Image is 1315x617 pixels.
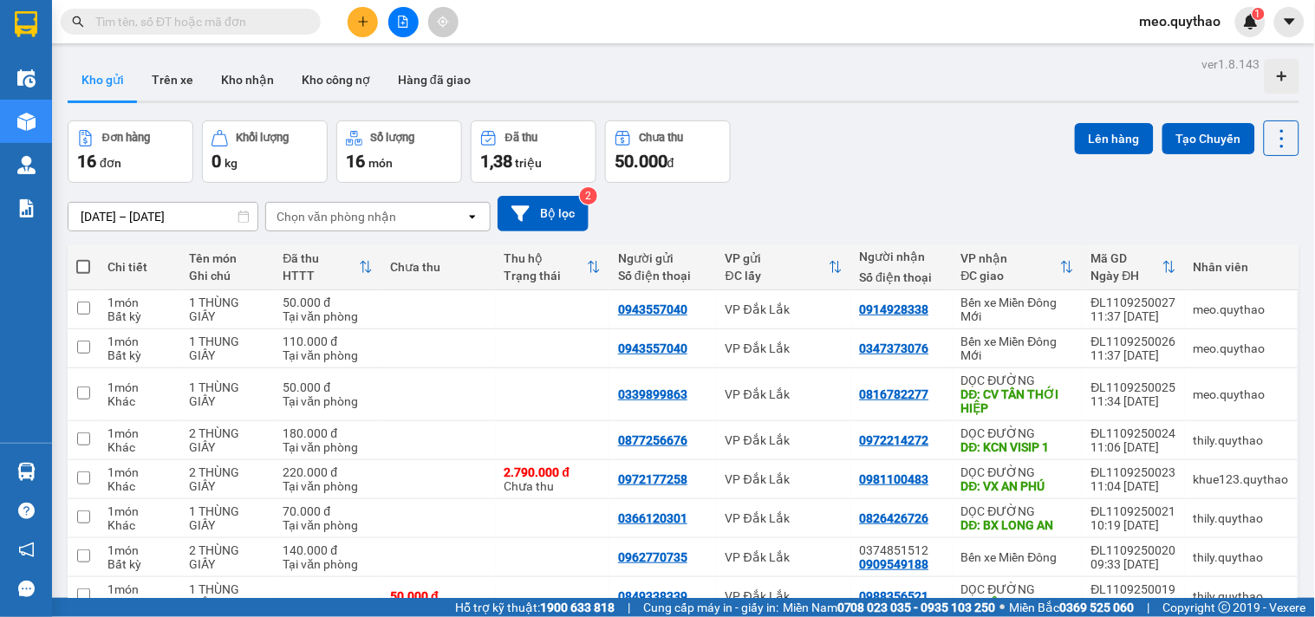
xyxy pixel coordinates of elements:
span: Nhận: [148,16,190,35]
div: Tại văn phòng [283,309,373,323]
div: 2 THÙNG GIẤY [189,543,265,571]
div: Tên món [189,251,265,265]
div: 11:34 [DATE] [1091,394,1176,408]
div: VP nhận [961,251,1060,265]
div: Bến xe Miền Đông Mới [148,15,270,77]
div: Tại văn phòng [283,557,373,571]
div: ĐC lấy [726,269,829,283]
div: Người nhận [860,250,944,263]
div: Người gửi [618,251,708,265]
span: Miền Nam [783,598,996,617]
th: Toggle SortBy [274,244,381,290]
div: 1 THUNG GIẤY [189,334,265,362]
div: meo.quythao [1194,302,1289,316]
span: triệu [515,156,542,170]
div: 1 món [107,582,172,596]
strong: 1900 633 818 [540,601,615,614]
button: Trên xe [138,59,207,101]
div: Chi tiết [107,260,172,274]
div: ĐL1109250021 [1091,504,1176,518]
div: 220.000 đ [283,465,373,479]
div: ĐL1109250020 [1091,543,1176,557]
img: logo-vxr [15,11,37,37]
span: 1 [1255,8,1261,20]
div: VP Đắk Lắk [726,341,843,355]
div: 1 món [107,296,172,309]
strong: 0369 525 060 [1060,601,1135,614]
button: Tạo Chuyến [1162,123,1255,154]
span: ⚪️ [1000,604,1006,611]
div: 0849338339 [618,589,687,603]
div: DỌC ĐƯỜNG [961,504,1074,518]
div: 1 món [107,380,172,394]
div: Tại văn phòng [283,518,373,532]
div: Số điện thoại [860,270,944,284]
span: search [72,16,84,28]
button: Số lượng16món [336,120,462,183]
span: 16 [346,151,365,172]
div: 0962770735 [618,550,687,564]
div: 1 THÙNG GIẤY [189,582,265,610]
span: Cung cấp máy in - giấy in: [643,598,778,617]
button: Đã thu1,38 triệu [471,120,596,183]
div: Khối lượng [237,132,290,144]
div: DĐ: BX LONG AN [961,518,1074,532]
span: CR : [13,114,40,132]
img: solution-icon [17,199,36,218]
strong: 0708 023 035 - 0935 103 250 [837,601,996,614]
div: ĐL1109250025 [1091,380,1176,394]
div: 50.000 đ [283,380,373,394]
div: 140.000 đ [283,543,373,557]
div: Khác [107,518,172,532]
div: 50.000 đ [390,589,486,603]
div: 0816782277 [860,387,929,401]
span: 0 [212,151,221,172]
div: thily.quythao [1194,511,1289,525]
span: 16 [77,151,96,172]
div: thily.quythao [1194,433,1289,447]
th: Toggle SortBy [717,244,851,290]
button: Đơn hàng16đơn [68,120,193,183]
div: 110.000 đ [283,334,373,348]
div: 10:19 [DATE] [1091,518,1176,532]
div: DĐ: BẾN CAM [961,596,1074,610]
span: question-circle [18,503,35,519]
div: 09:33 [DATE] [1091,557,1176,571]
div: DĐ: CV TÂN THỚI HIỆP [961,387,1074,415]
div: VP Đắk Lắk [15,15,136,56]
div: Khác [107,440,172,454]
div: 2 THÙNG GIẤY [189,465,265,493]
span: Hỗ trợ kỹ thuật: [455,598,615,617]
button: Hàng đã giao [384,59,485,101]
div: DĐ: KCN VISIP 1 [961,440,1074,454]
div: 0943557040 [618,341,687,355]
span: Miền Bắc [1010,598,1135,617]
div: meo.quythao [1194,341,1289,355]
div: 1 món [107,426,172,440]
div: 0943557040 [15,56,136,81]
input: Tìm tên, số ĐT hoặc mã đơn [95,12,300,31]
div: 11:37 [DATE] [1091,348,1176,362]
img: warehouse-icon [17,69,36,88]
div: 1 món [107,465,172,479]
div: Đơn hàng [102,132,150,144]
span: message [18,581,35,597]
div: 50.000 đ [283,296,373,309]
div: 0374851512 [860,543,944,557]
span: Gửi: [15,16,42,35]
div: 2.790.000 đ [505,465,601,479]
div: ver 1.8.143 [1202,55,1260,74]
div: Đã thu [283,251,359,265]
div: 11:06 [DATE] [1091,440,1176,454]
div: ĐL1109250023 [1091,465,1176,479]
img: warehouse-icon [17,156,36,174]
div: Chọn văn phòng nhận [277,208,396,225]
div: Bến xe Miền Đông Mới [961,334,1074,362]
div: Số lượng [371,132,415,144]
div: 50.000 [13,112,139,133]
div: DỌC ĐƯỜNG [961,373,1074,387]
span: meo.quythao [1126,10,1235,32]
div: ĐL1109250024 [1091,426,1176,440]
div: 180.000 đ [283,426,373,440]
div: DỌC ĐƯỜNG [961,582,1074,596]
